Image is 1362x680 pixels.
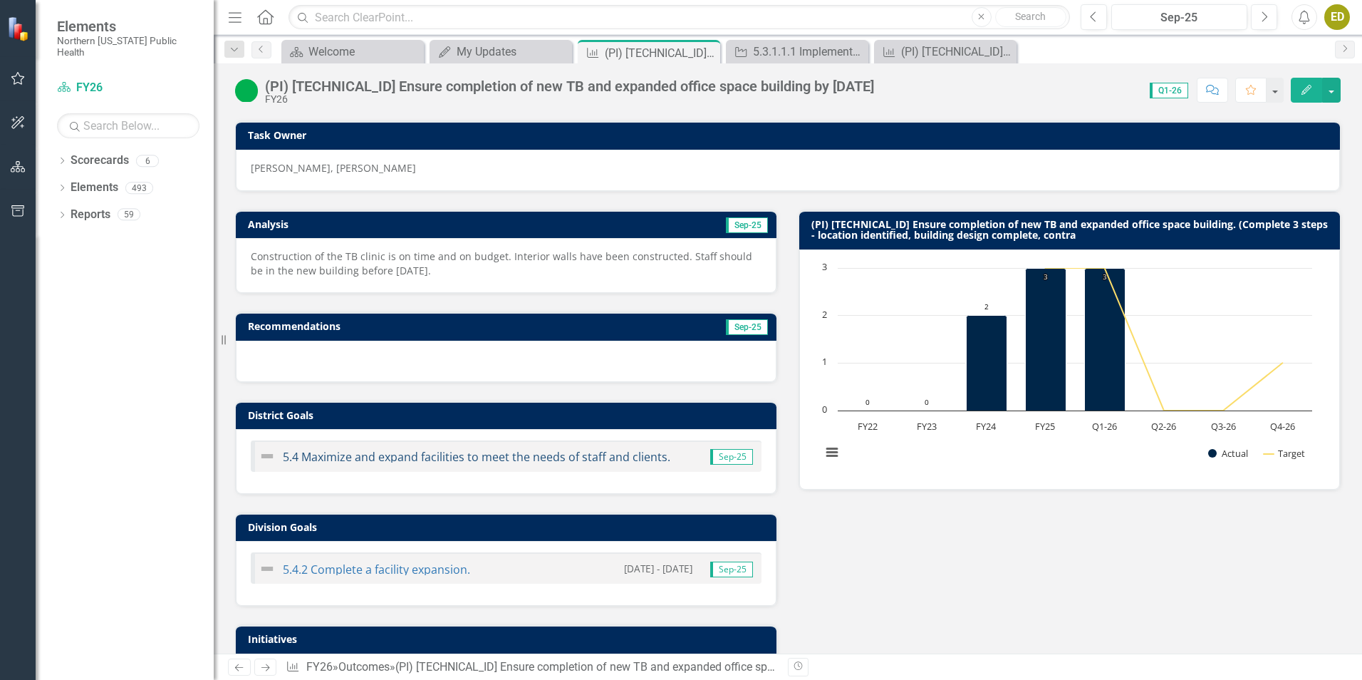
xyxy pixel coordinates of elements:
span: Q1-26 [1150,83,1188,98]
span: Sep-25 [710,449,753,465]
div: (PI) [TECHNICAL_ID] Ensure completion of new TB and expanded office space building by [DATE] [265,78,874,94]
text: FY25 [1035,420,1055,433]
text: Q2-26 [1151,420,1176,433]
text: 0 [925,397,929,407]
div: (PI) [TECHNICAL_ID] Increase investment in personnel where workforce capacity is a barrier to pro... [901,43,1013,61]
a: 5.4 Maximize and expand facilities to meet the needs of staff and clients. [283,449,670,465]
small: [DATE] - [DATE] [624,562,692,575]
text: 3 [1103,272,1107,282]
text: FY22 [858,420,878,433]
a: Elements [71,180,118,196]
p: Construction of the TB clinic is on time and on budget. Interior walls have been constructed. Sta... [251,249,761,278]
h3: Division Goals [248,522,769,532]
text: 3 [822,260,827,273]
span: Elements [57,18,199,35]
div: (PI) [TECHNICAL_ID] Ensure completion of new TB and expanded office space building by [DATE] [605,44,717,62]
img: ClearPoint Strategy [7,16,32,41]
button: Show Target [1264,447,1306,460]
g: Actual, series 1 of 2. Bar series with 8 bars. [850,268,1284,411]
a: 5.4.2 Complete a facility expansion. [283,562,470,577]
a: Scorecards [71,153,129,169]
text: 3 [1044,272,1048,282]
text: Q4-26 [1270,420,1295,433]
text: 0 [822,403,827,416]
a: My Updates [433,43,568,61]
input: Search ClearPoint... [288,5,1070,30]
img: Not Defined [259,448,276,465]
div: Sep-25 [1116,9,1242,26]
button: Show Actual [1208,447,1248,460]
button: Search [995,7,1066,27]
h3: Task Owner [248,130,1333,140]
a: Reports [71,207,110,223]
button: Sep-25 [1111,4,1247,30]
text: 2 [822,308,827,321]
text: 2 [984,302,989,311]
text: FY23 [917,420,937,433]
div: 5.3.1.1.1 Implement strategies to address findings of FPHS assessment and work statewide to build... [753,43,865,61]
text: 1 [822,355,827,368]
div: [PERSON_NAME], [PERSON_NAME] [251,161,1325,175]
div: FY26 [265,94,874,105]
span: Sep-25 [726,319,768,335]
span: Search [1015,11,1046,22]
div: 493 [125,182,153,194]
path: Q1-26, 3. Actual. [1085,268,1126,411]
div: 6 [136,155,159,167]
a: FY26 [57,80,199,96]
a: (PI) [TECHNICAL_ID] Increase investment in personnel where workforce capacity is a barrier to pro... [878,43,1013,61]
path: FY25, 3. Actual. [1026,268,1066,411]
img: Not Defined [259,560,276,577]
h3: (PI) [TECHNICAL_ID] Ensure completion of new TB and expanded office space building. (Complete 3 s... [811,219,1333,241]
text: FY24 [976,420,997,433]
text: Q1-26 [1092,420,1117,433]
svg: Interactive chart [814,261,1319,475]
span: Sep-25 [726,217,768,233]
div: My Updates [457,43,568,61]
button: View chart menu, Chart [822,443,842,463]
div: » » [286,659,777,676]
input: Search Below... [57,113,199,138]
button: ED [1324,4,1350,30]
h3: Initiatives [248,634,769,644]
a: FY26 [306,660,333,674]
a: Outcomes [338,660,390,674]
div: Chart. Highcharts interactive chart. [814,261,1325,475]
div: 59 [118,209,140,221]
h3: Analysis [248,219,500,230]
a: Welcome [285,43,420,61]
h3: Recommendations [248,321,603,331]
h3: District Goals [248,410,769,421]
span: Sep-25 [710,562,753,577]
div: Welcome [308,43,420,61]
div: (PI) [TECHNICAL_ID] Ensure completion of new TB and expanded office space building by [DATE] [395,660,880,674]
path: FY24, 2. Actual. [967,315,1007,411]
small: Northern [US_STATE] Public Health [57,35,199,58]
text: Q3-26 [1211,420,1236,433]
img: On Target [235,79,258,102]
text: 0 [865,397,870,407]
a: 5.3.1.1.1 Implement strategies to address findings of FPHS assessment and work statewide to build... [729,43,865,61]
